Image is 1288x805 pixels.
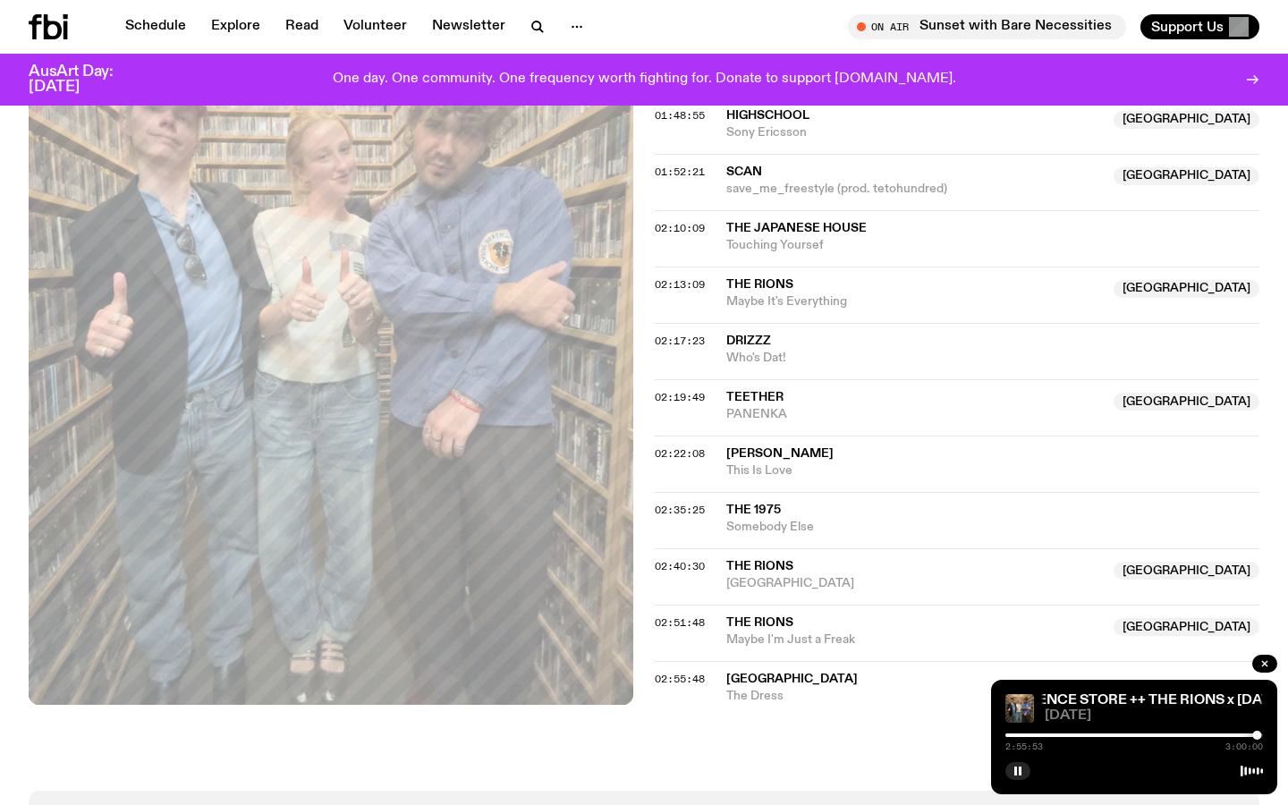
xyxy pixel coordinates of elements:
[655,562,705,572] button: 02:40:30
[655,615,705,630] span: 02:51:48
[726,462,1259,479] span: This Is Love
[726,391,784,403] span: Teether
[655,108,705,123] span: 01:48:55
[655,111,705,121] button: 01:48:55
[655,559,705,573] span: 02:40:30
[726,447,834,460] span: [PERSON_NAME]
[726,575,1103,592] span: [GEOGRAPHIC_DATA]
[726,406,1103,423] span: PANENKA
[1045,709,1263,723] span: [DATE]
[655,165,705,179] span: 01:52:21
[655,167,705,177] button: 01:52:21
[726,278,793,291] span: The Rions
[1005,742,1043,751] span: 2:55:53
[726,631,1103,648] span: Maybe I'm Just a Freak
[726,124,1103,141] span: Sony Ericsson
[655,446,705,461] span: 02:22:08
[333,14,418,39] a: Volunteer
[1114,562,1259,580] span: [GEOGRAPHIC_DATA]
[726,181,1103,198] span: save_me_freestyle (prod. tetohundred)
[655,390,705,404] span: 02:19:49
[726,519,1259,536] span: Somebody Else
[655,503,705,517] span: 02:35:25
[655,336,705,346] button: 02:17:23
[655,505,705,515] button: 02:35:25
[1114,167,1259,185] span: [GEOGRAPHIC_DATA]
[655,221,705,235] span: 02:10:09
[655,618,705,628] button: 02:51:48
[200,14,271,39] a: Explore
[726,616,793,629] span: The Rions
[1225,742,1263,751] span: 3:00:00
[114,14,197,39] a: Schedule
[333,72,956,88] p: One day. One community. One frequency worth fighting for. Donate to support [DOMAIN_NAME].
[848,14,1126,39] button: On AirSunset with Bare Necessities
[421,14,516,39] a: Newsletter
[655,393,705,402] button: 02:19:49
[655,334,705,348] span: 02:17:23
[726,560,793,572] span: The Rions
[726,222,867,234] span: The Japanese House
[1114,280,1259,298] span: [GEOGRAPHIC_DATA]
[726,688,1259,705] span: The Dress
[1114,618,1259,636] span: [GEOGRAPHIC_DATA]
[655,449,705,459] button: 02:22:08
[726,504,781,516] span: The 1975
[1114,111,1259,129] span: [GEOGRAPHIC_DATA]
[726,165,762,178] span: Scan
[655,277,705,292] span: 02:13:09
[726,237,1259,254] span: Touching Yoursef
[1151,19,1224,35] span: Support Us
[655,674,705,684] button: 02:55:48
[726,293,1103,310] span: Maybe It's Everything
[29,64,143,95] h3: AusArt Day: [DATE]
[726,109,809,122] span: HighSchool
[726,350,1259,367] span: Who's Dat!
[655,280,705,290] button: 02:13:09
[1114,393,1259,411] span: [GEOGRAPHIC_DATA]
[726,673,858,685] span: [GEOGRAPHIC_DATA]
[655,224,705,233] button: 02:10:09
[726,335,771,347] span: DRIZZZ
[1140,14,1259,39] button: Support Us
[655,672,705,686] span: 02:55:48
[275,14,329,39] a: Read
